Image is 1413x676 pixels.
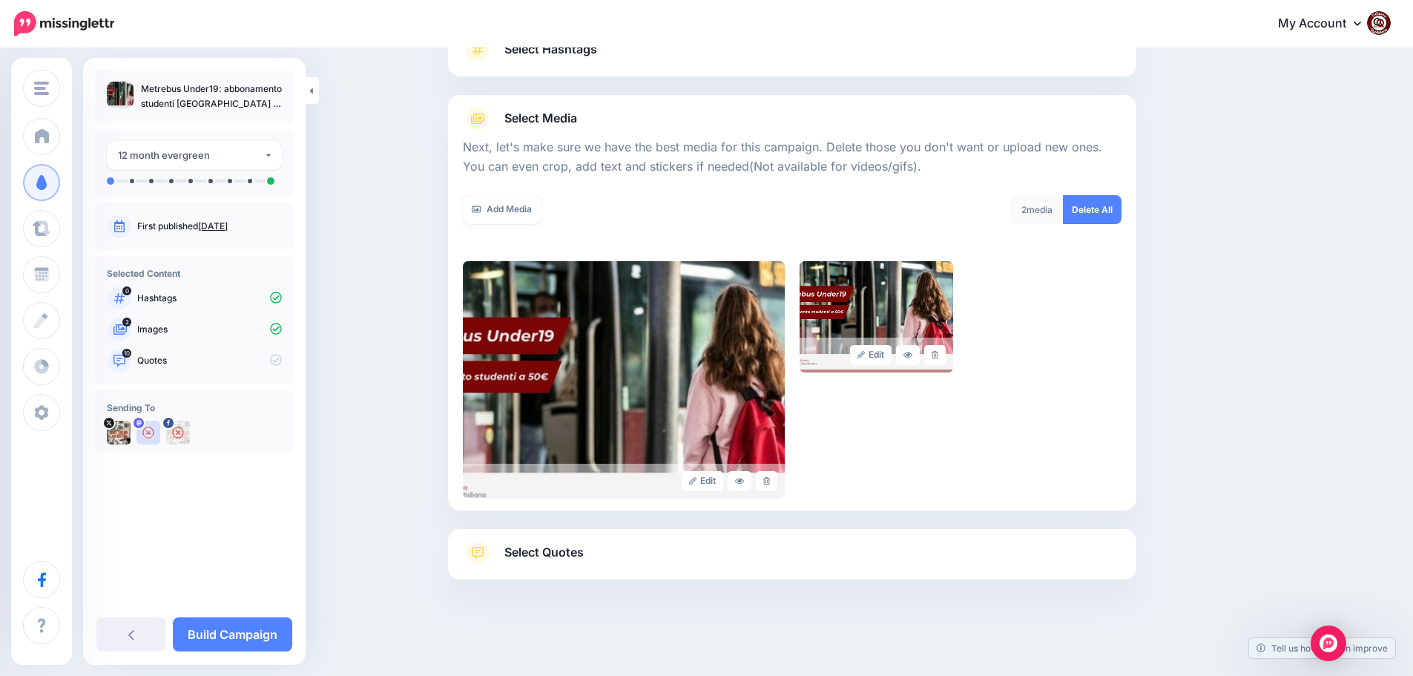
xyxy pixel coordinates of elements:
[34,82,49,95] img: menu.png
[136,421,160,444] img: user_default_image.png
[198,220,228,232] a: [DATE]
[107,177,114,185] li: A post will be sent on day 0
[1063,195,1121,224] a: Delete All
[504,108,577,128] span: Select Media
[107,421,131,444] img: uTTNWBrh-84924.jpeg
[682,471,724,491] a: Edit
[141,82,282,111] p: Metrebus Under19: abbonamento studenti [GEOGRAPHIC_DATA] a 50€ per il trasporto pubblico
[463,38,1121,76] a: Select Hashtags
[1021,204,1027,215] span: 2
[122,318,131,326] span: 2
[267,177,274,185] li: A post will be sent on day 365
[504,39,597,59] span: Select Hashtags
[137,354,282,367] p: Quotes
[169,179,174,183] li: A post will be sent on day 14
[1263,6,1391,42] a: My Account
[463,261,785,499] img: be586758e92eb8d5b50cae1e905a5b16_large.jpg
[107,268,282,279] h4: Selected Content
[122,349,131,358] span: 10
[130,179,134,183] li: A post will be sent on day 3
[107,82,134,108] img: be586758e92eb8d5b50cae1e905a5b16_thumb.jpg
[800,261,953,373] img: cf101eff42b630aee53824cdcc59952c_large.jpg
[149,179,154,183] li: A post will be sent on day 7
[504,542,584,562] span: Select Quotes
[850,345,892,365] a: Edit
[228,179,232,183] li: A post will be sent on day 180
[107,141,282,170] button: 12 month evergreen
[137,220,282,233] p: First published
[188,179,193,183] li: A post will be sent on day 30
[463,107,1121,131] a: Select Media
[166,421,190,444] img: 463453305_2684324355074873_6393692129472495966_n-bsa154739.jpg
[1010,195,1064,224] div: media
[248,179,252,183] li: A post will be sent on day 270
[122,286,131,295] span: 0
[137,323,282,336] p: Images
[118,147,264,164] div: 12 month evergreen
[463,195,541,224] a: Add Media
[463,541,1121,580] a: Select Quotes
[463,131,1121,499] div: Select Media
[208,179,213,183] li: A post will be sent on day 90
[463,138,1121,177] p: Next, let's make sure we have the best media for this campaign. Delete those you don't want or up...
[137,292,282,305] p: Hashtags
[1311,626,1346,661] div: Open Intercom Messenger
[107,402,282,413] h4: Sending To
[14,11,114,36] img: Missinglettr
[1249,638,1395,658] a: Tell us how we can improve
